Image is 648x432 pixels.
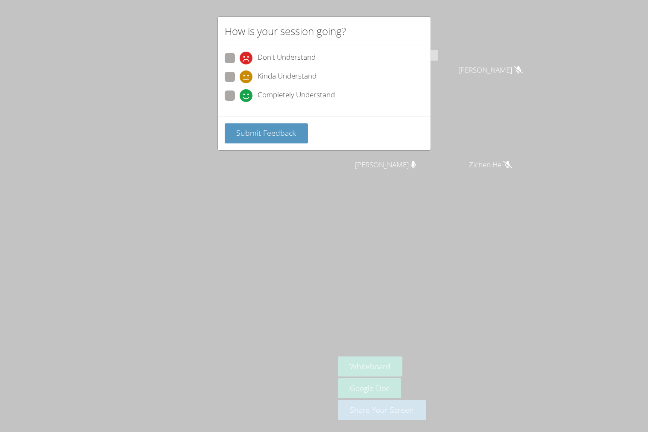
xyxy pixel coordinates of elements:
[225,23,346,39] h2: How is your session going?
[258,70,317,83] span: Kinda Understand
[225,123,308,143] button: Submit Feedback
[258,89,335,102] span: Completely Understand
[236,128,296,138] span: Submit Feedback
[258,52,316,64] span: Don't Understand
